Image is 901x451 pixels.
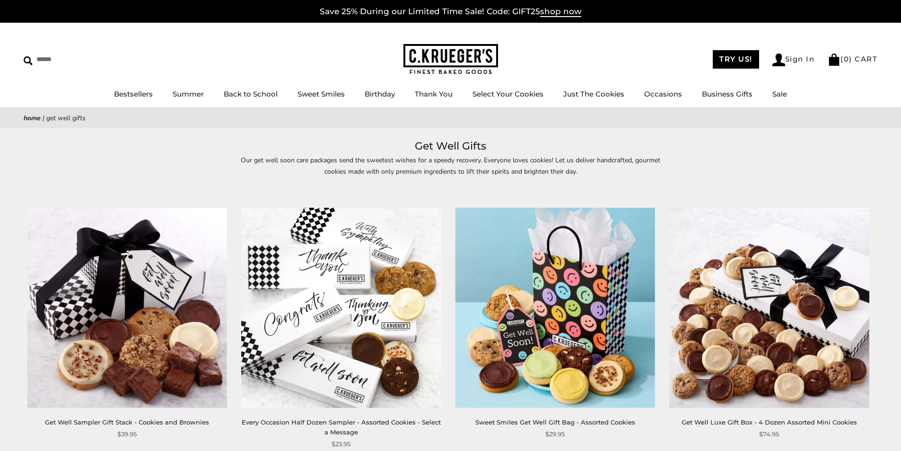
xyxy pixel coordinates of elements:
span: $29.95 [545,429,565,439]
a: TRY US! [713,50,759,69]
a: Thank You [415,89,453,98]
a: Get Well Sampler Gift Stack - Cookies and Brownies [45,418,209,426]
img: Bag [828,53,840,66]
span: shop now [540,7,581,17]
a: Get Well Luxe Gift Box - 4 Dozen Assorted Mini Cookies [682,418,857,426]
a: Home [24,114,41,123]
img: Get Well Luxe Gift Box - 4 Dozen Assorted Mini Cookies [669,208,869,407]
a: Sweet Smiles [297,89,345,98]
a: Birthday [365,89,395,98]
span: $74.95 [759,429,779,439]
a: Sale [772,89,787,98]
span: Get Well Gifts [46,114,86,123]
a: Business Gifts [702,89,752,98]
span: $23.95 [332,439,350,449]
img: Account [772,53,785,66]
input: Search [24,52,136,67]
h1: Get Well Gifts [38,138,863,155]
a: Sweet Smiles Get Well Gift Bag - Assorted Cookies [475,418,635,426]
a: Save 25% During our Limited Time Sale! Code: GIFT25shop now [320,7,581,17]
a: Every Occasion Half Dozen Sampler - Assorted Cookies - Select a Message [242,418,441,436]
nav: breadcrumbs [24,113,877,124]
a: Occasions [644,89,682,98]
img: Sweet Smiles Get Well Gift Bag - Assorted Cookies [455,208,655,407]
img: Get Well Sampler Gift Stack - Cookies and Brownies [27,208,227,407]
a: Back to School [224,89,278,98]
img: Search [24,56,33,65]
a: Just The Cookies [563,89,624,98]
span: 0 [844,54,849,63]
span: | [43,114,44,123]
a: Summer [173,89,204,98]
span: $39.95 [117,429,137,439]
p: Our get well soon care packages send the sweetest wishes for a speedy recovery. Everyone loves co... [233,155,668,177]
img: C.KRUEGER'S [403,44,498,75]
img: Every Occasion Half Dozen Sampler - Assorted Cookies - Select a Message [241,208,441,407]
a: Bestsellers [114,89,153,98]
a: (0) CART [828,54,877,63]
a: Sign In [772,53,815,66]
a: Select Your Cookies [472,89,543,98]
